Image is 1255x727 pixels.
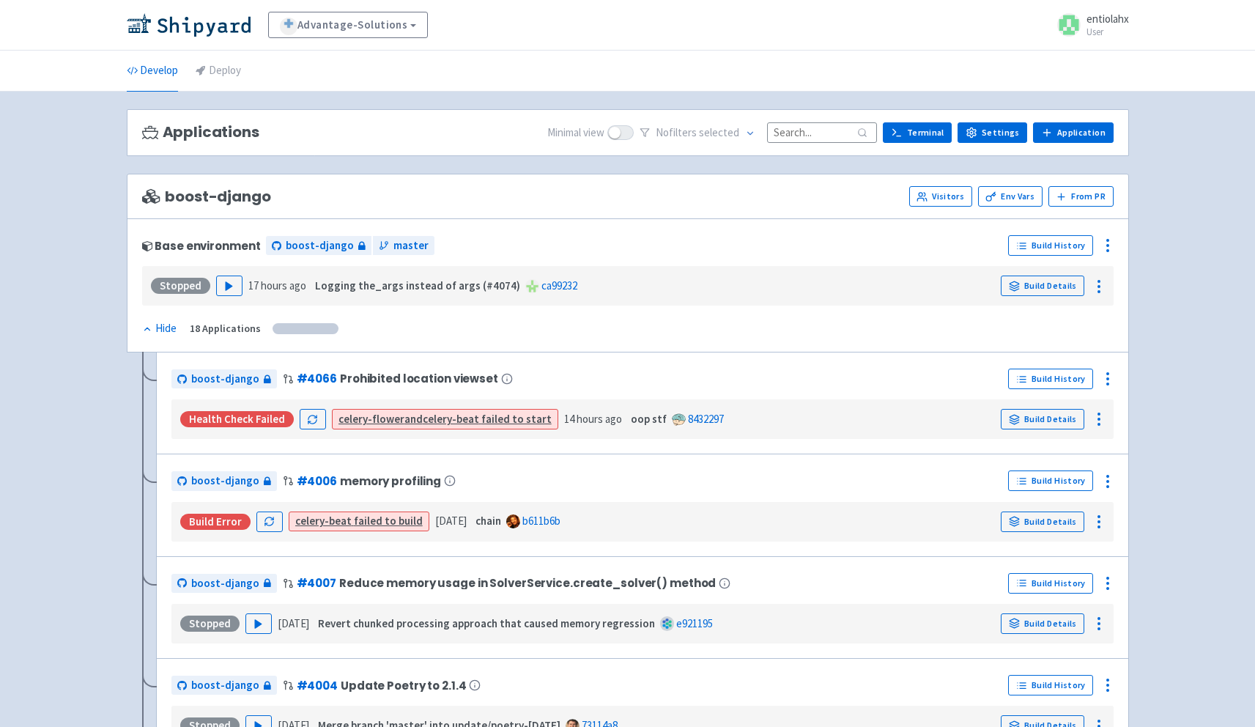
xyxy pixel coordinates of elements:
[1048,186,1114,207] button: From PR
[151,278,210,294] div: Stopped
[338,412,552,426] a: celery-flowerandcelery-beat failed to start
[475,514,501,528] strong: chain
[339,577,716,589] span: Reduce memory usage in SolverService.create_solver() method
[297,575,336,591] a: #4007
[191,575,259,592] span: boost-django
[340,372,498,385] span: Prohibited location viewset
[196,51,241,92] a: Deploy
[1001,512,1084,532] a: Build Details
[341,679,467,692] span: Update Poetry to 2.1.4
[245,613,272,634] button: Play
[1086,12,1129,26] span: entiolahx
[171,471,277,491] a: boost-django
[191,371,259,388] span: boost-django
[318,616,655,630] strong: Revert chunked processing approach that caused memory regression
[1033,122,1113,143] a: Application
[958,122,1027,143] a: Settings
[340,475,441,487] span: memory profiling
[171,676,277,695] a: boost-django
[338,412,404,426] strong: celery-flower
[171,574,277,594] a: boost-django
[631,412,667,426] strong: oop stf
[180,411,294,427] div: Health check failed
[423,412,479,426] strong: celery-beat
[171,369,277,389] a: boost-django
[1086,27,1129,37] small: User
[295,514,423,528] a: celery-beat failed to build
[297,371,337,386] a: #4066
[278,616,309,630] time: [DATE]
[656,125,739,141] span: No filter s
[883,122,952,143] a: Terminal
[435,514,467,528] time: [DATE]
[547,125,604,141] span: Minimal view
[191,677,259,694] span: boost-django
[688,412,724,426] a: 8432297
[266,236,371,256] a: boost-django
[1008,470,1093,491] a: Build History
[180,514,251,530] div: Build Error
[248,278,306,292] time: 17 hours ago
[142,320,178,337] button: Hide
[286,237,354,254] span: boost-django
[522,514,560,528] a: b611b6b
[1008,235,1093,256] a: Build History
[295,514,352,528] strong: celery-beat
[767,122,877,142] input: Search...
[191,473,259,490] span: boost-django
[297,678,338,693] a: #4004
[216,276,243,296] button: Play
[142,240,261,252] div: Base environment
[1008,369,1093,389] a: Build History
[1008,675,1093,695] a: Build History
[297,473,337,489] a: #4006
[699,125,739,139] span: selected
[393,237,429,254] span: master
[909,186,972,207] a: Visitors
[127,13,251,37] img: Shipyard logo
[676,616,713,630] a: e921195
[1001,613,1084,634] a: Build Details
[268,12,429,38] a: Advantage-Solutions
[190,320,261,337] div: 18 Applications
[1001,276,1084,296] a: Build Details
[142,320,177,337] div: Hide
[127,51,178,92] a: Develop
[1001,409,1084,429] a: Build Details
[1008,573,1093,594] a: Build History
[315,278,520,292] strong: Logging the_args instead of args (#4074)
[564,412,622,426] time: 14 hours ago
[142,188,271,205] span: boost-django
[142,124,259,141] h3: Applications
[978,186,1043,207] a: Env Vars
[541,278,577,292] a: ca99232
[373,236,434,256] a: master
[1048,13,1129,37] a: entiolahx User
[180,616,240,632] div: Stopped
